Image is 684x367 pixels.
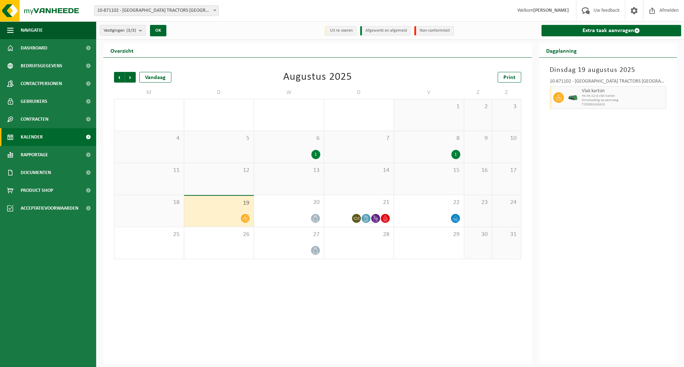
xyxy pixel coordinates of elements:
td: D [184,86,254,99]
td: M [114,86,184,99]
span: Navigatie [21,21,43,39]
span: Vlak karton [582,88,664,94]
span: 30 [468,231,489,238]
span: 28 [328,231,390,238]
span: 22 [398,199,460,206]
span: 9 [468,135,489,142]
span: 2 [468,103,489,111]
span: 6 [258,135,320,142]
count: (3/3) [126,28,136,33]
span: Volgende [125,72,136,83]
span: 25 [118,231,180,238]
button: OK [150,25,166,36]
span: Contracten [21,110,48,128]
span: 27 [258,231,320,238]
span: 19 [188,199,250,207]
span: 26 [188,231,250,238]
span: 4 [118,135,180,142]
span: 14 [328,167,390,174]
span: Gebruikers [21,93,47,110]
span: 24 [496,199,517,206]
span: Vestigingen [104,25,136,36]
span: 10-871102 - TERBERG TRACTORS BELGIUM - DESTELDONK [94,6,218,16]
li: Afgewerkt en afgemeld [360,26,411,36]
span: Product Shop [21,182,53,199]
span: 15 [398,167,460,174]
a: Extra taak aanvragen [541,25,682,36]
span: 31 [496,231,517,238]
h2: Dagplanning [539,43,584,57]
span: Bedrijfsgegevens [21,57,62,75]
span: Vorige [114,72,125,83]
span: 21 [328,199,390,206]
span: 17 [496,167,517,174]
span: Acceptatievoorwaarden [21,199,78,217]
span: 16 [468,167,489,174]
span: 20 [258,199,320,206]
a: Print [498,72,521,83]
span: 11 [118,167,180,174]
button: Vestigingen(3/3) [100,25,146,36]
div: 10-871102 - [GEOGRAPHIC_DATA] TRACTORS [GEOGRAPHIC_DATA] - [GEOGRAPHIC_DATA] [550,79,667,86]
span: Contactpersonen [21,75,62,93]
li: Non-conformiteit [414,26,454,36]
div: 1 [451,150,460,159]
td: V [394,86,464,99]
span: 18 [118,199,180,206]
span: 10-871102 - TERBERG TRACTORS BELGIUM - DESTELDONK [94,5,219,16]
span: 12 [188,167,250,174]
span: 5 [188,135,250,142]
span: T250002426410 [582,103,664,107]
span: 7 [328,135,390,142]
li: Uit te voeren [325,26,357,36]
span: Dashboard [21,39,47,57]
div: Augustus 2025 [283,72,352,83]
img: HK-XK-22-GN-00 [568,95,578,100]
span: Omwisseling op aanvraag [582,98,664,103]
td: W [254,86,324,99]
span: Rapportage [21,146,48,164]
div: 1 [311,150,320,159]
span: HK-XK-22-G vlak karton [582,94,664,98]
span: Print [503,75,515,80]
span: 13 [258,167,320,174]
div: Vandaag [139,72,171,83]
td: D [324,86,394,99]
span: 29 [398,231,460,238]
h2: Overzicht [103,43,141,57]
span: 8 [398,135,460,142]
span: 1 [398,103,460,111]
span: 23 [468,199,489,206]
td: Z [464,86,493,99]
td: Z [492,86,521,99]
strong: [PERSON_NAME] [533,8,569,13]
h3: Dinsdag 19 augustus 2025 [550,65,667,75]
span: Kalender [21,128,43,146]
span: 10 [496,135,517,142]
span: Documenten [21,164,51,182]
span: 3 [496,103,517,111]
